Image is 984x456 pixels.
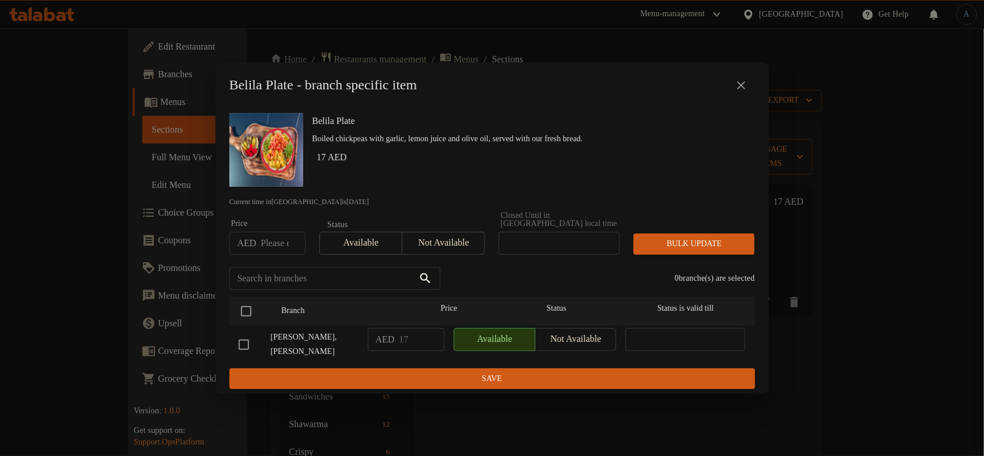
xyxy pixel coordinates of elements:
[229,368,755,390] button: Save
[727,71,755,99] button: close
[634,233,755,255] button: Bulk update
[239,372,746,386] span: Save
[229,76,417,95] h2: Belila Plate - branch specific item
[312,113,746,129] h6: Belila Plate
[271,330,359,359] span: [PERSON_NAME], [PERSON_NAME]
[261,232,305,255] input: Please enter price
[643,237,745,251] span: Bulk update
[325,235,398,251] span: Available
[281,304,401,318] span: Branch
[625,302,745,316] span: Status is valid till
[410,302,487,316] span: Price
[407,235,480,251] span: Not available
[402,232,485,255] button: Not available
[237,236,257,250] p: AED
[376,333,395,346] p: AED
[399,328,444,351] input: Please enter price
[675,273,755,284] p: 0 branche(s) are selected
[496,302,616,316] span: Status
[317,149,746,165] h6: 17 AED
[229,113,303,187] img: Belila Plate
[312,132,746,146] p: Boiled chickpeas with garlic, lemon juice and olive oil, served with our fresh bread.
[229,267,414,290] input: Search in branches
[229,197,755,207] p: Current time in [GEOGRAPHIC_DATA] is [DATE]
[319,232,402,255] button: Available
